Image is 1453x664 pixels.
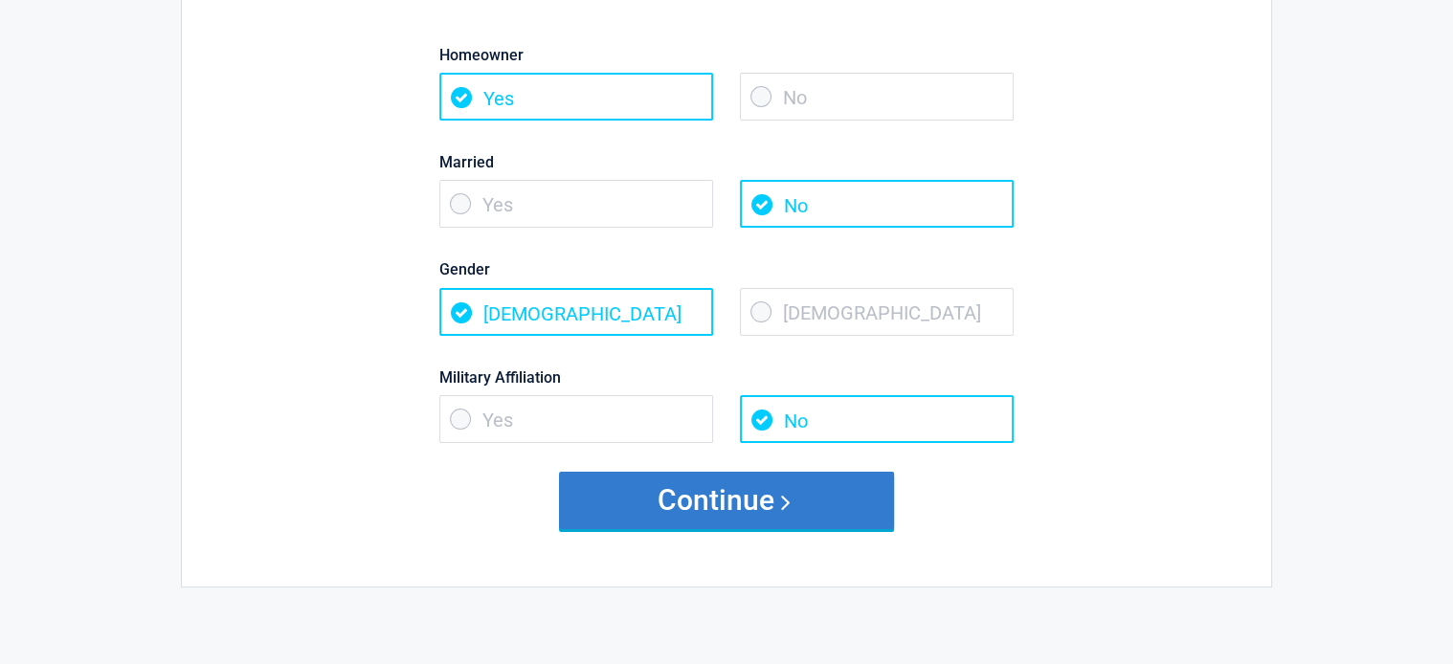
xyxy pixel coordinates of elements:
span: Yes [439,180,713,228]
span: No [740,180,1014,228]
button: Continue [559,472,894,529]
span: [DEMOGRAPHIC_DATA] [439,288,713,336]
label: Married [439,149,1014,175]
span: No [740,73,1014,121]
label: Gender [439,256,1014,282]
span: Yes [439,73,713,121]
span: Yes [439,395,713,443]
span: No [740,395,1014,443]
span: [DEMOGRAPHIC_DATA] [740,288,1014,336]
label: Military Affiliation [439,365,1014,390]
label: Homeowner [439,42,1014,68]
